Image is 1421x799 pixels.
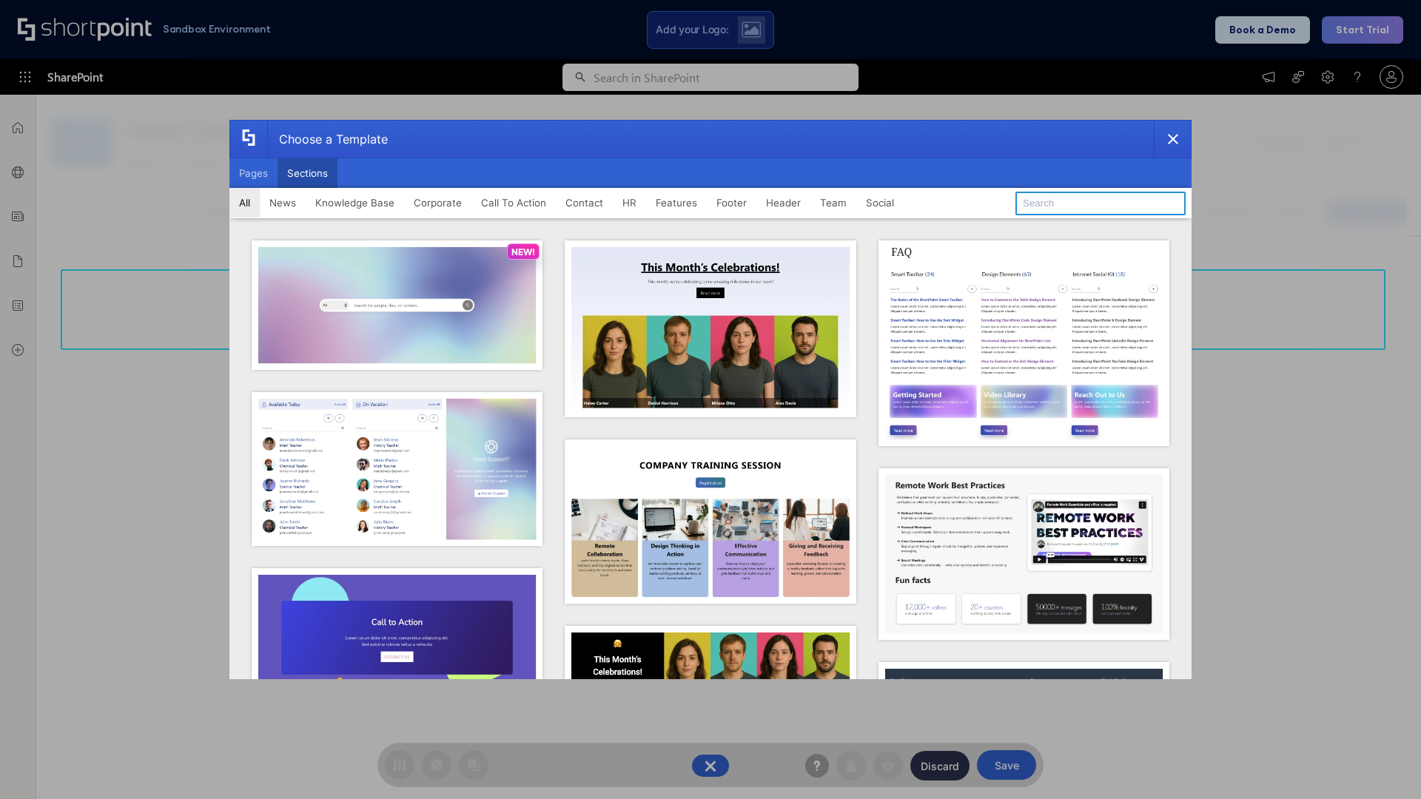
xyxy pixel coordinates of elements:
[646,188,707,218] button: Features
[810,188,856,218] button: Team
[471,188,556,218] button: Call To Action
[856,188,904,218] button: Social
[229,188,260,218] button: All
[1347,728,1421,799] iframe: Chat Widget
[278,158,337,188] button: Sections
[613,188,646,218] button: HR
[229,158,278,188] button: Pages
[1015,192,1186,215] input: Search
[404,188,471,218] button: Corporate
[260,188,306,218] button: News
[267,121,388,158] div: Choose a Template
[556,188,613,218] button: Contact
[229,120,1192,679] div: template selector
[756,188,810,218] button: Header
[306,188,404,218] button: Knowledge Base
[511,246,535,257] p: NEW!
[707,188,756,218] button: Footer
